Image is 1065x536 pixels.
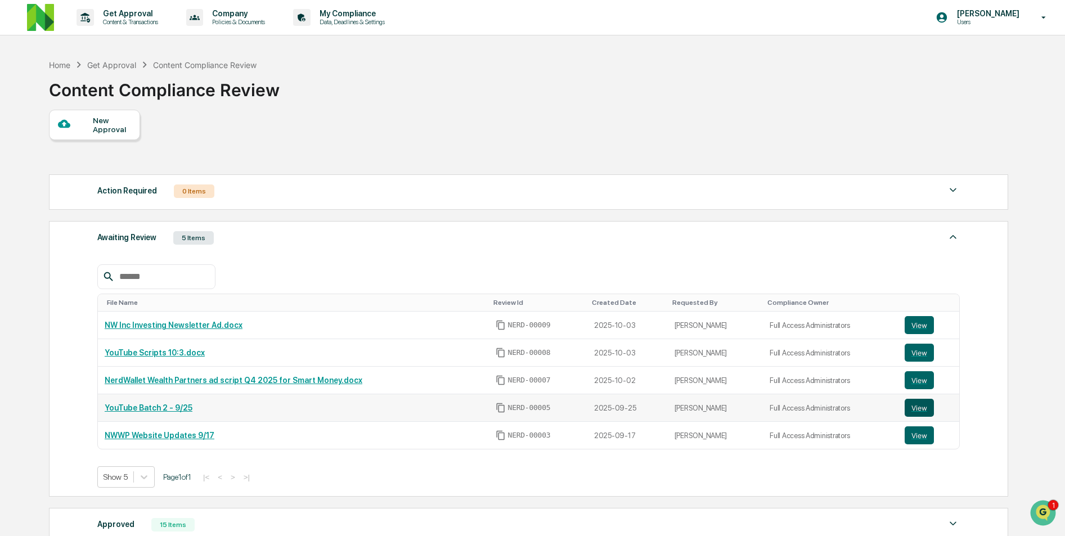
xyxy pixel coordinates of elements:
div: Action Required [97,183,157,198]
span: Copy Id [496,375,506,385]
span: NERD-00009 [508,321,551,330]
p: Policies & Documents [203,18,271,26]
td: Full Access Administrators [763,422,898,449]
span: NERD-00008 [508,348,551,357]
span: NERD-00005 [508,403,551,412]
div: Home [49,60,70,70]
a: NWWP Website Updates 9/17 [105,431,214,440]
button: View [905,371,934,389]
iframe: Open customer support [1029,499,1059,529]
div: Toggle SortBy [107,299,484,307]
button: > [227,472,239,482]
a: View [905,316,953,334]
td: [PERSON_NAME] [668,422,763,449]
img: caret [946,230,960,244]
a: View [905,426,953,444]
a: View [905,344,953,362]
td: 2025-09-25 [587,394,668,422]
button: >| [240,472,253,482]
a: YouTube Scripts 10:3.docx [105,348,205,357]
span: Preclearance [23,200,73,211]
span: Pylon [112,249,136,257]
span: Copy Id [496,320,506,330]
a: NerdWallet Wealth Partners ad script Q4 2025 for Smart Money.docx [105,376,362,385]
div: Toggle SortBy [767,299,893,307]
img: caret [946,517,960,530]
div: New Approval [93,116,131,134]
div: Approved [97,517,134,532]
p: [PERSON_NAME] [948,9,1025,18]
div: Toggle SortBy [592,299,663,307]
a: Powered byPylon [79,248,136,257]
button: See all [174,123,205,136]
div: 0 Items [174,184,214,198]
td: [PERSON_NAME] [668,312,763,339]
a: View [905,399,953,417]
p: Company [203,9,271,18]
td: 2025-09-17 [587,422,668,449]
td: 2025-10-03 [587,339,668,367]
p: My Compliance [311,9,390,18]
div: Toggle SortBy [672,299,759,307]
button: View [905,426,934,444]
div: Content Compliance Review [153,60,257,70]
span: NERD-00003 [508,431,551,440]
td: 2025-10-02 [587,367,668,394]
div: Content Compliance Review [49,71,280,100]
button: < [214,472,226,482]
div: 5 Items [173,231,214,245]
p: How can we help? [11,24,205,42]
div: Toggle SortBy [493,299,583,307]
button: View [905,344,934,362]
td: 2025-10-03 [587,312,668,339]
img: logo [27,4,54,31]
a: 🗄️Attestations [77,195,144,215]
img: Jack Rasmussen [11,142,29,160]
td: Full Access Administrators [763,367,898,394]
button: View [905,399,934,417]
span: Copy Id [496,348,506,358]
div: Get Approval [87,60,136,70]
span: Copy Id [496,430,506,440]
td: [PERSON_NAME] [668,339,763,367]
a: 🔎Data Lookup [7,217,75,237]
a: View [905,371,953,389]
img: 1746055101610-c473b297-6a78-478c-a979-82029cc54cd1 [11,86,32,106]
div: 🗄️ [82,201,91,210]
img: 8933085812038_c878075ebb4cc5468115_72.jpg [24,86,44,106]
button: View [905,316,934,334]
p: Get Approval [94,9,164,18]
div: Start new chat [51,86,185,97]
span: Data Lookup [23,221,71,232]
td: Full Access Administrators [763,394,898,422]
td: Full Access Administrators [763,339,898,367]
p: Users [948,18,1025,26]
div: We're available if you need us! [51,97,155,106]
img: 1746055101610-c473b297-6a78-478c-a979-82029cc54cd1 [23,154,32,163]
span: NERD-00007 [508,376,551,385]
span: [PERSON_NAME] [35,153,91,162]
div: 🖐️ [11,201,20,210]
span: [DATE] [100,153,123,162]
span: • [93,153,97,162]
p: Content & Transactions [94,18,164,26]
a: 🖐️Preclearance [7,195,77,215]
img: caret [946,183,960,197]
td: [PERSON_NAME] [668,367,763,394]
td: [PERSON_NAME] [668,394,763,422]
div: Toggle SortBy [907,299,955,307]
button: |< [200,472,213,482]
button: Start new chat [191,89,205,103]
span: Attestations [93,200,140,211]
div: 15 Items [151,518,195,532]
p: Data, Deadlines & Settings [311,18,390,26]
td: Full Access Administrators [763,312,898,339]
span: Page 1 of 1 [163,472,191,481]
span: Copy Id [496,403,506,413]
div: Awaiting Review [97,230,156,245]
a: YouTube Batch 2 - 9/25 [105,403,192,412]
a: NW Inc Investing Newsletter Ad.docx [105,321,242,330]
div: 🔎 [11,222,20,231]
